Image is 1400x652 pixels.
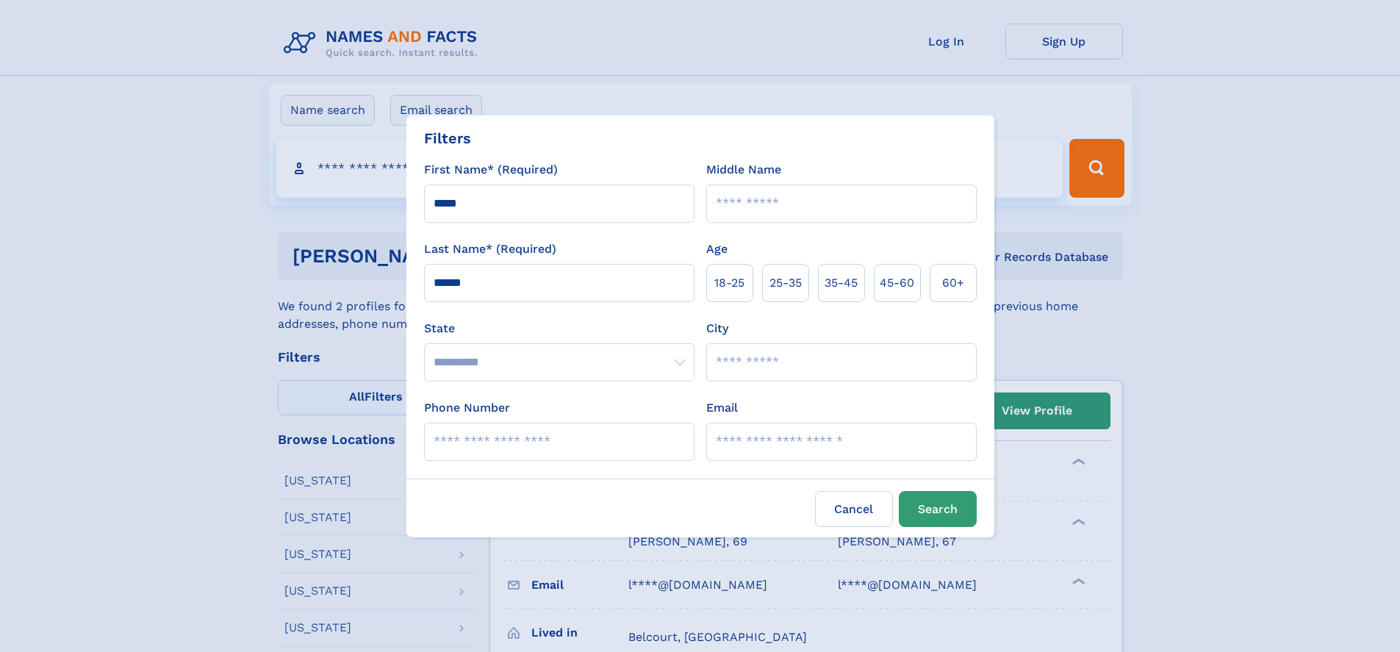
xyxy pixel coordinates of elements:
[815,491,893,527] label: Cancel
[706,320,728,337] label: City
[706,240,728,258] label: Age
[942,274,964,292] span: 60+
[769,274,802,292] span: 25‑35
[424,399,510,417] label: Phone Number
[424,240,556,258] label: Last Name* (Required)
[424,127,471,149] div: Filters
[424,320,694,337] label: State
[880,274,914,292] span: 45‑60
[714,274,744,292] span: 18‑25
[899,491,977,527] button: Search
[424,161,558,179] label: First Name* (Required)
[706,161,781,179] label: Middle Name
[825,274,858,292] span: 35‑45
[706,399,738,417] label: Email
